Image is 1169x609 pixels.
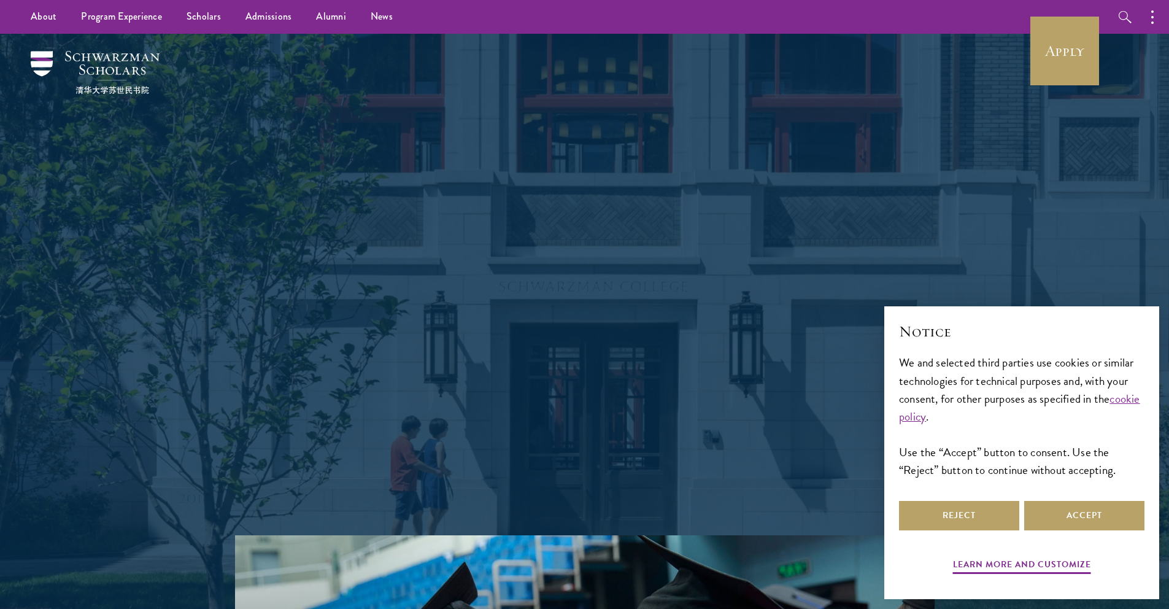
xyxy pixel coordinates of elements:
button: Learn more and customize [953,557,1091,576]
a: Apply [1030,17,1099,85]
div: We and selected third parties use cookies or similar technologies for technical purposes and, wit... [899,354,1144,478]
h2: Notice [899,321,1144,342]
img: Schwarzman Scholars [31,51,160,94]
button: Accept [1024,501,1144,530]
button: Reject [899,501,1019,530]
a: cookie policy [899,390,1140,425]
